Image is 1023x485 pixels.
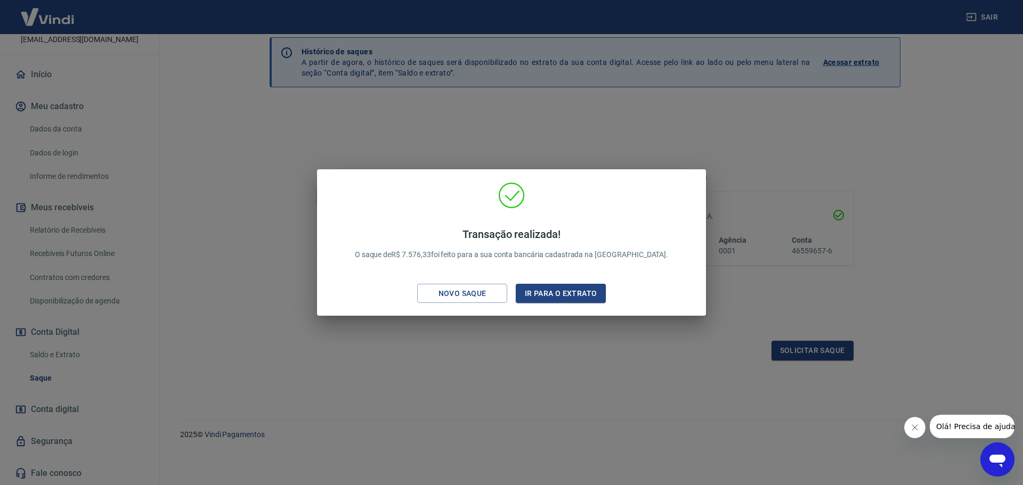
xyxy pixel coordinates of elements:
p: O saque de R$ 7.576,33 foi feito para a sua conta bancária cadastrada na [GEOGRAPHIC_DATA]. [355,228,669,260]
iframe: Fechar mensagem [904,417,925,438]
div: Novo saque [426,287,499,300]
iframe: Mensagem da empresa [930,415,1014,438]
span: Olá! Precisa de ajuda? [6,7,90,16]
button: Novo saque [417,284,507,303]
h4: Transação realizada! [355,228,669,241]
button: Ir para o extrato [516,284,606,303]
iframe: Botão para abrir a janela de mensagens [980,442,1014,476]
